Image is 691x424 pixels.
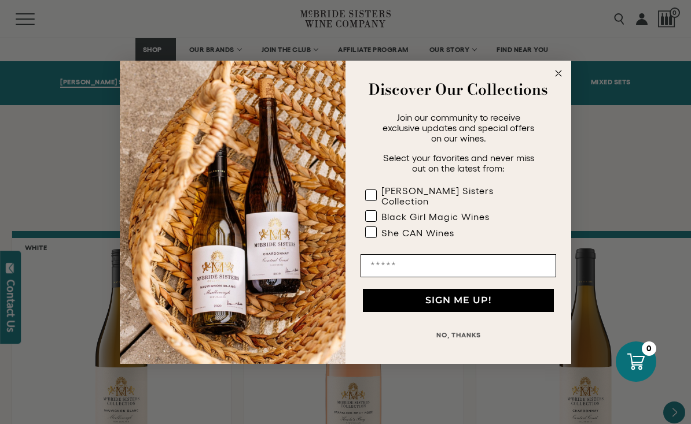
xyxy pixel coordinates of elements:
[381,228,454,238] div: She CAN Wines
[361,254,556,277] input: Email
[642,341,656,356] div: 0
[363,289,554,312] button: SIGN ME UP!
[120,61,345,364] img: 42653730-7e35-4af7-a99d-12bf478283cf.jpeg
[361,323,556,347] button: NO, THANKS
[369,78,548,101] strong: Discover Our Collections
[381,185,533,206] div: [PERSON_NAME] Sisters Collection
[383,112,534,143] span: Join our community to receive exclusive updates and special offers on our wines.
[381,211,490,222] div: Black Girl Magic Wines
[552,66,565,80] button: Close dialog
[383,153,534,173] span: Select your favorites and never miss out on the latest from:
